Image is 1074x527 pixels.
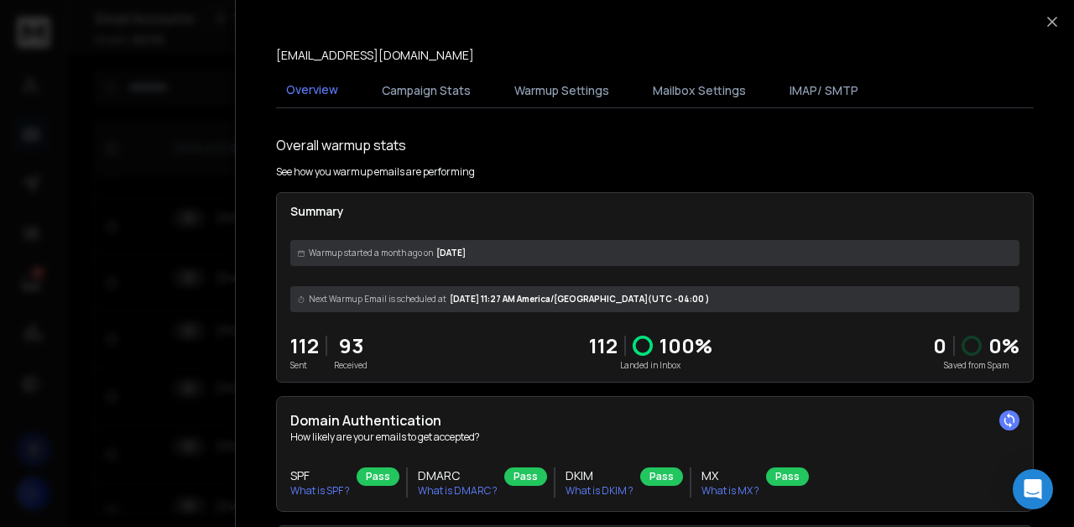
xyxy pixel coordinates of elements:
[290,359,319,372] p: Sent
[290,467,350,484] h3: SPF
[276,165,475,179] p: See how you warmup emails are performing
[290,286,1019,312] div: [DATE] 11:27 AM America/[GEOGRAPHIC_DATA] (UTC -04:00 )
[589,332,618,359] p: 112
[276,135,406,155] h1: Overall warmup stats
[933,331,946,359] strong: 0
[779,72,868,109] button: IMAP/ SMTP
[290,240,1019,266] div: [DATE]
[309,293,446,305] span: Next Warmup Email is scheduled at
[504,467,547,486] div: Pass
[933,359,1019,372] p: Saved from Spam
[766,467,809,486] div: Pass
[334,359,368,372] p: Received
[566,484,633,498] p: What is DKIM ?
[566,467,633,484] h3: DKIM
[309,247,433,259] span: Warmup started a month ago on
[589,359,712,372] p: Landed in Inbox
[290,410,1019,430] h2: Domain Authentication
[418,484,498,498] p: What is DMARC ?
[290,430,1019,444] p: How likely are your emails to get accepted?
[701,484,759,498] p: What is MX ?
[988,332,1019,359] p: 0 %
[290,203,1019,220] p: Summary
[1013,469,1053,509] div: Open Intercom Messenger
[276,71,348,110] button: Overview
[357,467,399,486] div: Pass
[660,332,712,359] p: 100 %
[290,484,350,498] p: What is SPF ?
[418,467,498,484] h3: DMARC
[504,72,619,109] button: Warmup Settings
[276,47,474,64] p: [EMAIL_ADDRESS][DOMAIN_NAME]
[372,72,481,109] button: Campaign Stats
[290,332,319,359] p: 112
[701,467,759,484] h3: MX
[640,467,683,486] div: Pass
[643,72,756,109] button: Mailbox Settings
[334,332,368,359] p: 93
